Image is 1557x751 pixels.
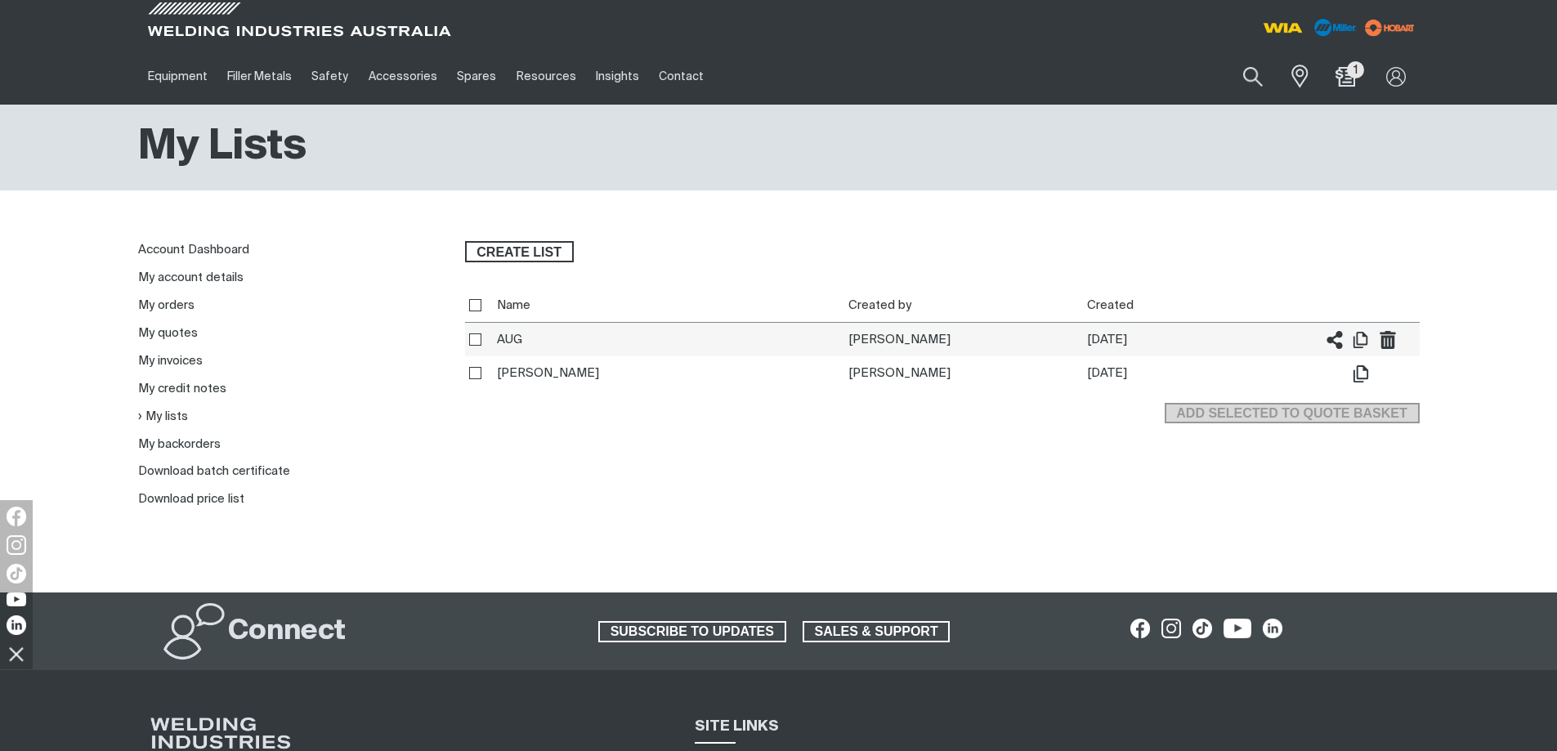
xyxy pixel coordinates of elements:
a: My quotes [138,327,198,339]
a: SALES & SUPPORT [803,621,951,642]
span: Add selected to quote basket [1176,403,1407,424]
img: YouTube [7,592,26,606]
button: Create list [465,241,574,262]
th: Created by [844,288,1083,323]
span: SALES & SUPPORT [804,621,949,642]
a: Resources [506,48,585,105]
a: My lists [138,409,188,423]
a: My backorders [138,438,221,450]
img: TikTok [7,564,26,583]
a: My invoices [138,355,203,367]
a: Download price list [138,493,244,505]
nav: My account [138,237,439,514]
span: Duplicate [1352,331,1371,350]
a: Insights [586,48,649,105]
button: Search products [1225,57,1281,96]
button: Add selected to quote basket [1165,403,1420,424]
a: Download batch certificate [138,465,290,477]
h2: Connect [228,614,346,650]
td: [PERSON_NAME] [844,356,1083,390]
div: [DATE] [1087,330,1318,349]
input: Product name or item number... [1205,57,1281,96]
a: My account details [138,271,244,284]
img: hide socials [2,640,30,668]
img: Instagram [7,535,26,555]
h1: My Lists [138,121,306,174]
a: SUBSCRIBE TO UPDATES [598,621,786,642]
a: Contact [649,48,714,105]
a: Filler Metals [217,48,302,105]
div: [DATE] [1087,364,1318,382]
span: SITE LINKS [695,719,779,734]
span: Duplicate [1352,364,1371,383]
img: miller [1360,16,1420,40]
span: Create list [467,241,572,262]
span: Share [1326,331,1344,350]
img: Facebook [7,507,26,526]
span: SUBSCRIBE TO UPDATES [600,621,785,642]
a: Equipment [138,48,217,105]
th: Created [1083,288,1322,323]
img: LinkedIn [7,615,26,635]
a: My credit notes [138,382,226,395]
th: Name [493,288,844,323]
th: [PERSON_NAME] [493,356,844,390]
a: Account Dashboard [138,244,249,256]
a: Spares [447,48,506,105]
a: My orders [138,299,195,311]
a: Accessories [359,48,447,105]
nav: Main [138,48,1099,105]
span: Delete [1379,331,1398,350]
th: AUG [493,323,844,357]
td: [PERSON_NAME] [844,323,1083,357]
a: Safety [302,48,358,105]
